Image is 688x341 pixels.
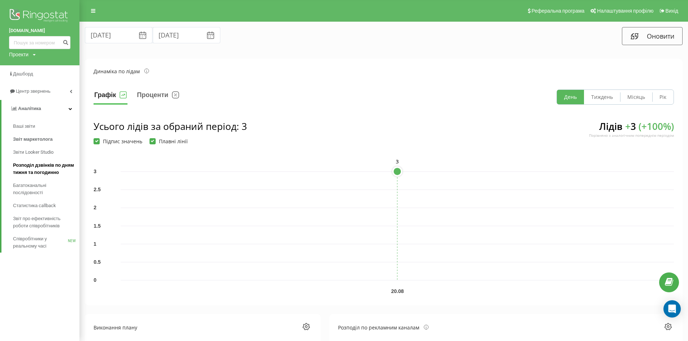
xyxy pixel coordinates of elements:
[94,223,101,229] text: 1.5
[94,67,149,75] div: Динаміка по лідам
[625,120,631,133] span: +
[9,27,70,34] a: [DOMAIN_NAME]
[13,215,76,229] span: Звіт про ефективність роботи співробітників
[136,89,180,105] button: Проценти
[663,300,681,318] div: Open Intercom Messenger
[94,187,101,192] text: 2.5
[94,205,96,210] text: 2
[622,27,683,45] button: Оновити
[13,120,79,133] a: Ваші звіти
[9,51,29,58] div: Проекти
[13,149,53,156] span: Звіти Looker Studio
[16,88,51,94] span: Центр звернень
[557,90,584,104] button: День
[620,90,652,104] button: Місяць
[13,202,56,209] span: Статистика callback
[150,138,188,144] label: Плавні лінії
[13,235,68,250] span: Співробітники у реальному часі
[9,36,70,49] input: Пошук за номером
[13,71,33,76] span: Дашборд
[597,8,653,14] span: Налаштування профілю
[94,169,96,174] text: 3
[94,259,101,265] text: 0.5
[639,120,674,133] span: ( + 100 %)
[13,179,79,199] a: Багатоканальні послідовності
[589,133,674,138] div: Порівняно з аналогічним попереднім періодом
[13,162,76,176] span: Розподіл дзвінків по дням тижня та погодинно
[13,232,79,253] a: Співробітники у реальному часіNEW
[1,100,79,117] a: Аналiтика
[13,159,79,179] a: Розподіл дзвінків по дням тижня та погодинно
[652,90,674,104] button: Рік
[396,158,399,165] text: 3
[94,324,137,331] div: Виконання плану
[13,146,79,159] a: Звіти Looker Studio
[13,182,76,196] span: Багатоканальні послідовності
[18,106,41,111] span: Аналiтика
[584,90,620,104] button: Тиждень
[94,277,96,283] text: 0
[13,212,79,232] a: Звіт про ефективність роботи співробітників
[532,8,585,14] span: Реферальна програма
[13,199,79,212] a: Статистика callback
[13,136,53,143] span: Звіт маркетолога
[666,8,678,14] span: Вихід
[338,324,429,331] div: Розподіл по рекламним каналам
[94,89,127,105] button: Графік
[94,241,96,247] text: 1
[94,138,142,144] label: Підпис значень
[589,120,674,144] div: Лідів 3
[9,7,70,25] img: Ringostat logo
[391,288,404,294] text: 20.08
[94,120,247,133] div: Усього лідів за обраний період : 3
[13,133,79,146] a: Звіт маркетолога
[13,123,35,130] span: Ваші звіти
